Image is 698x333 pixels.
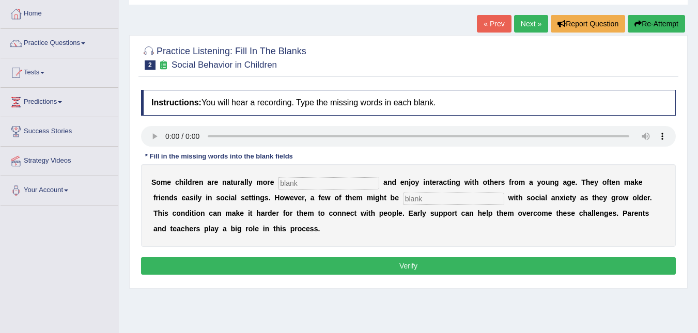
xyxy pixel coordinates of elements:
[356,194,362,202] b: m
[1,88,118,114] a: Predictions
[283,209,286,217] b: f
[159,194,161,202] b: i
[220,194,225,202] b: o
[199,178,204,186] b: n
[345,194,348,202] b: t
[533,209,537,217] b: c
[447,178,449,186] b: t
[241,194,245,202] b: s
[567,178,571,186] b: g
[367,194,373,202] b: m
[430,209,435,217] b: s
[592,194,595,202] b: t
[245,194,249,202] b: e
[211,178,214,186] b: r
[373,194,375,202] b: i
[225,194,229,202] b: c
[531,194,535,202] b: o
[425,178,430,186] b: n
[526,194,531,202] b: s
[298,194,302,202] b: e
[509,178,511,186] b: f
[380,194,384,202] b: h
[188,178,192,186] b: d
[631,209,634,217] b: r
[403,193,504,205] input: blank
[612,178,616,186] b: e
[342,209,346,217] b: n
[594,178,598,186] b: y
[559,209,563,217] b: h
[334,194,339,202] b: o
[555,194,560,202] b: n
[483,178,487,186] b: o
[486,209,488,217] b: l
[350,209,354,217] b: c
[213,209,217,217] b: a
[590,178,594,186] b: e
[318,209,320,217] b: t
[477,15,511,33] a: « Prev
[514,15,548,33] a: Next »
[531,209,533,217] b: r
[311,194,315,202] b: a
[632,194,637,202] b: o
[379,209,384,217] b: p
[325,194,331,202] b: w
[141,90,676,116] h4: You will hear a recording. Type the missing words in each blank.
[554,178,559,186] b: g
[596,209,600,217] b: e
[541,209,548,217] b: m
[370,209,375,217] b: h
[624,178,630,186] b: m
[329,209,333,217] b: c
[584,194,588,202] b: s
[570,194,572,202] b: t
[387,209,392,217] b: o
[366,209,368,217] b: i
[436,178,439,186] b: r
[595,194,599,202] b: h
[354,209,356,217] b: t
[623,194,628,202] b: w
[209,209,213,217] b: c
[630,178,634,186] b: a
[417,209,420,217] b: r
[153,194,156,202] b: f
[391,194,395,202] b: b
[196,209,200,217] b: o
[337,209,342,217] b: n
[518,194,523,202] b: h
[303,209,307,217] b: e
[192,209,194,217] b: t
[430,178,432,186] b: t
[194,209,196,217] b: i
[461,209,466,217] b: c
[415,178,420,186] b: y
[158,60,169,70] small: Exam occurring question
[265,209,268,217] b: r
[478,209,483,217] b: h
[294,194,298,202] b: v
[229,194,231,202] b: i
[392,209,397,217] b: p
[634,178,639,186] b: k
[1,117,118,143] a: Success Stories
[176,209,181,217] b: o
[618,194,623,202] b: o
[581,178,586,186] b: T
[611,194,616,202] b: g
[352,194,356,202] b: e
[482,209,486,217] b: e
[551,194,555,202] b: a
[153,209,158,217] b: T
[423,178,425,186] b: i
[563,209,567,217] b: e
[256,194,260,202] b: n
[175,178,179,186] b: c
[384,194,386,202] b: t
[628,15,685,33] button: Re-Attempt
[207,178,211,186] b: a
[522,209,526,217] b: v
[164,209,168,217] b: s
